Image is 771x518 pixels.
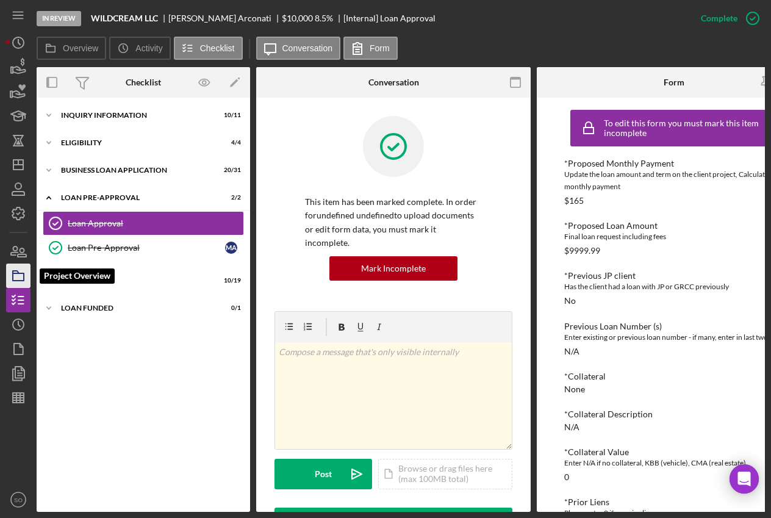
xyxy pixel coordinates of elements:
div: In Review [37,11,81,26]
label: Checklist [200,43,235,53]
div: LOAN PRE-APPROVAL [61,194,210,201]
button: Conversation [256,37,341,60]
div: Conversation [368,77,419,87]
div: Mark Incomplete [361,256,426,281]
button: Overview [37,37,106,60]
div: 2 / 2 [219,194,241,201]
div: ELIGIBILITY [61,139,210,146]
div: 20 / 31 [219,167,241,174]
div: Loan Pre-Approval [68,243,225,253]
div: 10 / 19 [219,277,241,284]
div: M A [225,242,237,254]
div: 4 / 4 [219,139,241,146]
div: LOAN FUNDED [61,304,210,312]
div: INQUIRY INFORMATION [61,112,210,119]
button: SO [6,487,30,512]
div: Form [664,77,684,87]
label: Form [370,43,390,53]
div: None [564,384,585,394]
div: No [564,296,576,306]
label: Conversation [282,43,333,53]
div: Checklist [126,77,161,87]
button: Post [274,459,372,489]
div: 0 [564,472,569,482]
button: Mark Incomplete [329,256,457,281]
text: SO [14,497,23,503]
div: Post [315,459,332,489]
span: $10,000 [282,13,313,23]
div: [PERSON_NAME] Arconati [168,13,282,23]
div: Loan Approval [68,218,243,228]
b: WILDCREAM LLC [91,13,158,23]
label: Activity [135,43,162,53]
div: 10 / 11 [219,112,241,119]
a: Loan Approval [43,211,244,236]
div: FINAL STEPS [61,277,210,284]
div: $165 [564,196,584,206]
div: BUSINESS LOAN APPLICATION [61,167,210,174]
button: Activity [109,37,170,60]
div: Complete [701,6,737,31]
div: [Internal] Loan Approval [343,13,436,23]
div: N/A [564,347,579,356]
div: Open Intercom Messenger [730,464,759,494]
div: 8.5 % [315,13,333,23]
button: Form [343,37,398,60]
button: Checklist [174,37,243,60]
div: N/A [564,422,579,432]
div: 0 / 1 [219,304,241,312]
label: Overview [63,43,98,53]
button: Complete [689,6,765,31]
a: Loan Pre-ApprovalMA [43,236,244,260]
p: This item has been marked complete. In order for undefined undefined to upload documents or edit ... [305,195,482,250]
div: $9999.99 [564,246,600,256]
